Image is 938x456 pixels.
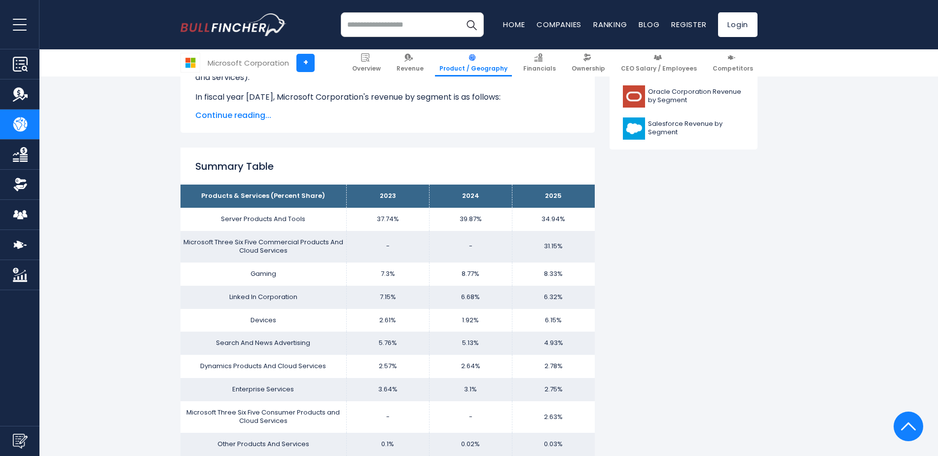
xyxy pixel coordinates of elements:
a: Go to homepage [180,13,287,36]
span: Continue reading... [195,110,580,121]
span: Product / Geography [439,65,507,73]
td: 8.77% [429,263,512,286]
td: 2.75% [512,378,595,401]
td: Search And News Advertising [180,332,346,355]
a: Ranking [593,19,627,30]
td: Microsoft Three Six Five Consumer Products and Cloud Services [180,401,346,433]
a: Financials [519,49,560,76]
td: 5.13% [429,332,512,355]
a: Register [671,19,706,30]
a: CEO Salary / Employees [616,49,701,76]
a: Companies [537,19,581,30]
td: 2.64% [429,355,512,378]
p: In fiscal year [DATE], Microsoft Corporation's revenue by segment is as follows: [195,91,580,103]
td: 8.33% [512,263,595,286]
span: Financials [523,65,556,73]
th: 2024 [429,185,512,208]
button: Search [459,12,484,37]
td: 2.61% [346,309,429,332]
td: - [429,401,512,433]
td: 6.68% [429,286,512,309]
a: Oracle Corporation Revenue by Segment [617,83,750,110]
img: ORCL logo [623,85,645,108]
td: 5.76% [346,332,429,355]
span: CEO Salary / Employees [621,65,697,73]
td: Devices [180,309,346,332]
a: Salesforce Revenue by Segment [617,115,750,142]
th: 2023 [346,185,429,208]
td: 3.1% [429,378,512,401]
a: Revenue [392,49,428,76]
td: Server Products And Tools [180,208,346,231]
td: - [346,401,429,433]
td: 0.02% [429,433,512,456]
td: Enterprise Services [180,378,346,401]
td: 3.64% [346,378,429,401]
div: Microsoft Corporation [208,57,289,69]
a: + [296,54,315,72]
td: 31.15% [512,231,595,263]
td: 1.92% [429,309,512,332]
a: Ownership [567,49,610,76]
td: 7.3% [346,263,429,286]
td: 34.94% [512,208,595,231]
td: - [429,231,512,263]
td: 2.63% [512,401,595,433]
span: Ownership [572,65,605,73]
td: 37.74% [346,208,429,231]
td: 4.93% [512,332,595,355]
td: Microsoft Three Six Five Commercial Products And Cloud Services [180,231,346,263]
td: 0.03% [512,433,595,456]
h2: Summary Table [195,159,580,174]
img: CRM logo [623,117,645,140]
span: Oracle Corporation Revenue by Segment [648,88,744,105]
td: 6.15% [512,309,595,332]
td: Linked In Corporation [180,286,346,309]
td: 39.87% [429,208,512,231]
span: Salesforce Revenue by Segment [648,120,744,137]
td: 2.57% [346,355,429,378]
img: MSFT logo [181,53,200,72]
span: Overview [352,65,381,73]
a: Product / Geography [435,49,512,76]
th: 2025 [512,185,595,208]
th: Products & Services (Percent Share) [180,185,346,208]
a: Home [503,19,525,30]
img: bullfincher logo [180,13,287,36]
a: Overview [348,49,385,76]
td: 0.1% [346,433,429,456]
td: Dynamics Products And Cloud Services [180,355,346,378]
td: 7.15% [346,286,429,309]
span: Competitors [713,65,753,73]
td: 2.78% [512,355,595,378]
td: Gaming [180,263,346,286]
img: Ownership [13,177,28,192]
span: Revenue [397,65,424,73]
a: Competitors [708,49,758,76]
td: Other Products And Services [180,433,346,456]
td: 6.32% [512,286,595,309]
a: Login [718,12,758,37]
td: - [346,231,429,263]
a: Blog [639,19,659,30]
